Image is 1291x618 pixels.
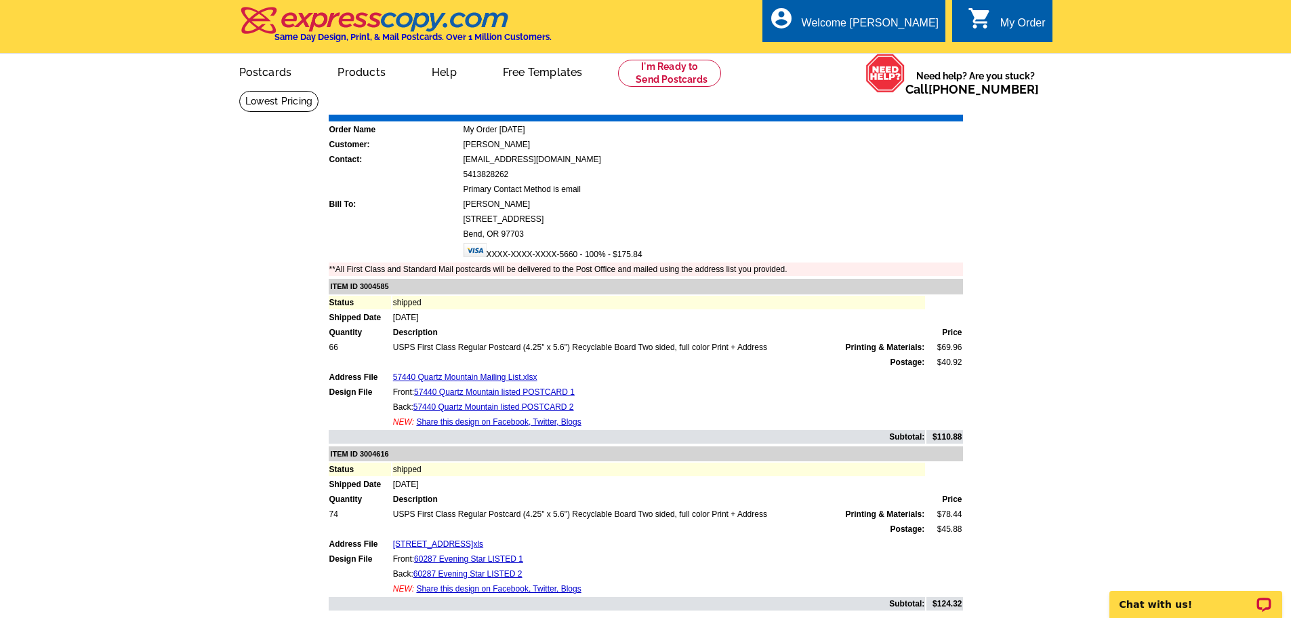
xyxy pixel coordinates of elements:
td: Address File [329,537,391,551]
td: Price [926,326,962,339]
span: NEW: [393,417,414,427]
td: $124.32 [926,597,962,611]
td: Subtotal: [329,430,926,444]
td: Primary Contact Method is email [463,182,963,196]
a: shopping_cart My Order [968,15,1046,32]
td: USPS First Class Regular Postcard (4.25" x 5.6") Recyclable Board Two sided, full color Print + A... [392,341,926,354]
td: Description [392,493,926,506]
a: Share this design on Facebook, Twitter, Blogs [416,584,581,594]
span: Need help? Are you stuck? [905,69,1046,96]
a: Free Templates [481,55,604,87]
td: XXXX-XXXX-XXXX-5660 - 100% - $175.84 [463,242,963,261]
td: Front: [392,552,926,566]
td: $69.96 [926,341,962,354]
td: Status [329,296,391,309]
td: Shipped Date [329,478,391,491]
td: Address File [329,370,391,384]
a: 57440 Quartz Mountain listed POSTCARD 2 [413,402,574,412]
td: 66 [329,341,391,354]
td: Design File [329,385,391,399]
td: Bend, OR 97703 [463,227,963,241]
td: Quantity [329,326,391,339]
a: Help [410,55,478,87]
span: Printing & Materials: [846,508,925,520]
td: [PERSON_NAME] [463,197,963,211]
a: 60287 Evening Star LISTED 2 [413,569,522,579]
td: shipped [392,463,926,476]
a: 57440 Quartz Mountain Mailing List.xlsx [393,372,537,382]
td: [PERSON_NAME] [463,138,963,151]
h4: Same Day Design, Print, & Mail Postcards. Over 1 Million Customers. [274,32,552,42]
a: 60287 Evening Star LISTED 1 [414,554,523,564]
div: My Order [1000,17,1046,36]
span: Printing & Materials: [846,341,925,353]
td: [DATE] [392,311,926,324]
td: [EMAIL_ADDRESS][DOMAIN_NAME] [463,153,963,166]
td: $45.88 [926,522,962,536]
a: 57440 Quartz Mountain listed POSTCARD 1 [414,387,575,397]
td: Customer: [329,138,462,151]
strong: Postage: [890,358,925,367]
td: [DATE] [392,478,926,491]
span: Call [905,82,1039,96]
span: NEW: [393,584,414,594]
td: $78.44 [926,507,962,521]
td: Contact: [329,153,462,166]
td: $110.88 [926,430,962,444]
a: Share this design on Facebook, Twitter, Blogs [416,417,581,427]
td: Status [329,463,391,476]
td: 5413828262 [463,168,963,181]
td: Front: [392,385,926,399]
td: $40.92 [926,355,962,369]
td: Back: [392,567,926,581]
td: Shipped Date [329,311,391,324]
td: Bill To: [329,197,462,211]
td: My Order [DATE] [463,123,963,136]
td: Description [392,326,926,339]
td: Order Name [329,123,462,136]
td: Back: [392,400,926,414]
strong: Postage: [890,524,925,534]
a: Postcards [218,55,314,87]
a: Same Day Design, Print, & Mail Postcards. Over 1 Million Customers. [239,16,552,42]
img: help [865,54,905,93]
a: [STREET_ADDRESS]xls [393,539,483,549]
td: USPS First Class Regular Postcard (4.25" x 5.6") Recyclable Board Two sided, full color Print + A... [392,507,926,521]
td: Price [926,493,962,506]
td: **All First Class and Standard Mail postcards will be delivered to the Post Office and mailed usi... [329,263,963,276]
td: [STREET_ADDRESS] [463,212,963,226]
a: Products [316,55,407,87]
i: account_circle [769,6,794,31]
td: Quantity [329,493,391,506]
div: Welcome [PERSON_NAME] [802,17,939,36]
td: Design File [329,552,391,566]
td: shipped [392,296,926,309]
iframe: LiveChat chat widget [1101,575,1291,618]
a: [PHONE_NUMBER] [928,82,1039,96]
td: 74 [329,507,391,521]
td: ITEM ID 3004585 [329,279,963,294]
img: visa.gif [464,243,487,257]
td: ITEM ID 3004616 [329,446,963,462]
i: shopping_cart [968,6,992,31]
td: Subtotal: [329,597,926,611]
